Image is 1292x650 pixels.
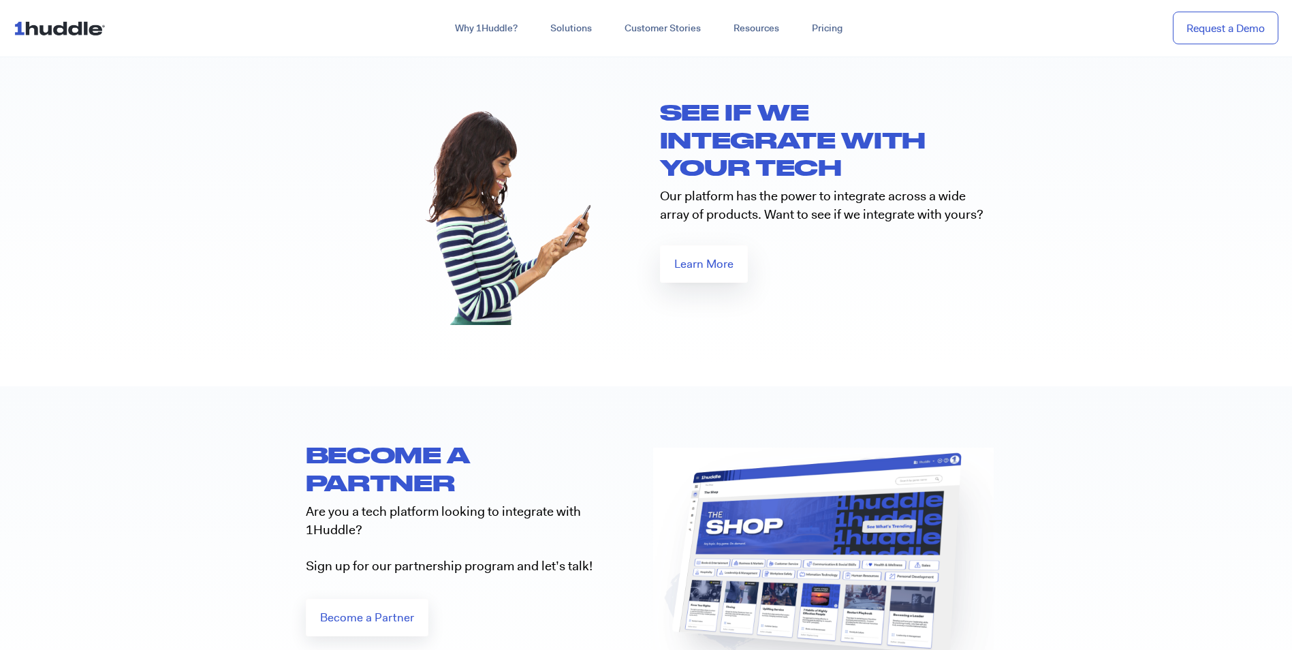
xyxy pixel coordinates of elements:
[306,599,428,636] a: Become a Partner
[674,258,734,270] span: Learn More
[306,442,471,495] font: BECOME A PARTNER
[660,187,990,223] p: Our platform has the power to integrate across a wide array of products. Want to see if we integr...
[608,16,717,41] a: Customer Stories
[534,16,608,41] a: Solutions
[1173,12,1278,45] a: Request a Demo
[439,16,534,41] a: Why 1Huddle?
[306,503,636,575] p: Are you a tech platform looking to integrate with 1Huddle? Sign up for our partnership program an...
[795,16,859,41] a: Pricing
[660,98,966,181] h2: SEE IF WE INTEGRATE WITH YOUR TECH
[717,16,795,41] a: Resources
[320,612,414,623] span: Become a Partner
[660,245,748,283] a: Learn More
[14,15,111,41] img: ...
